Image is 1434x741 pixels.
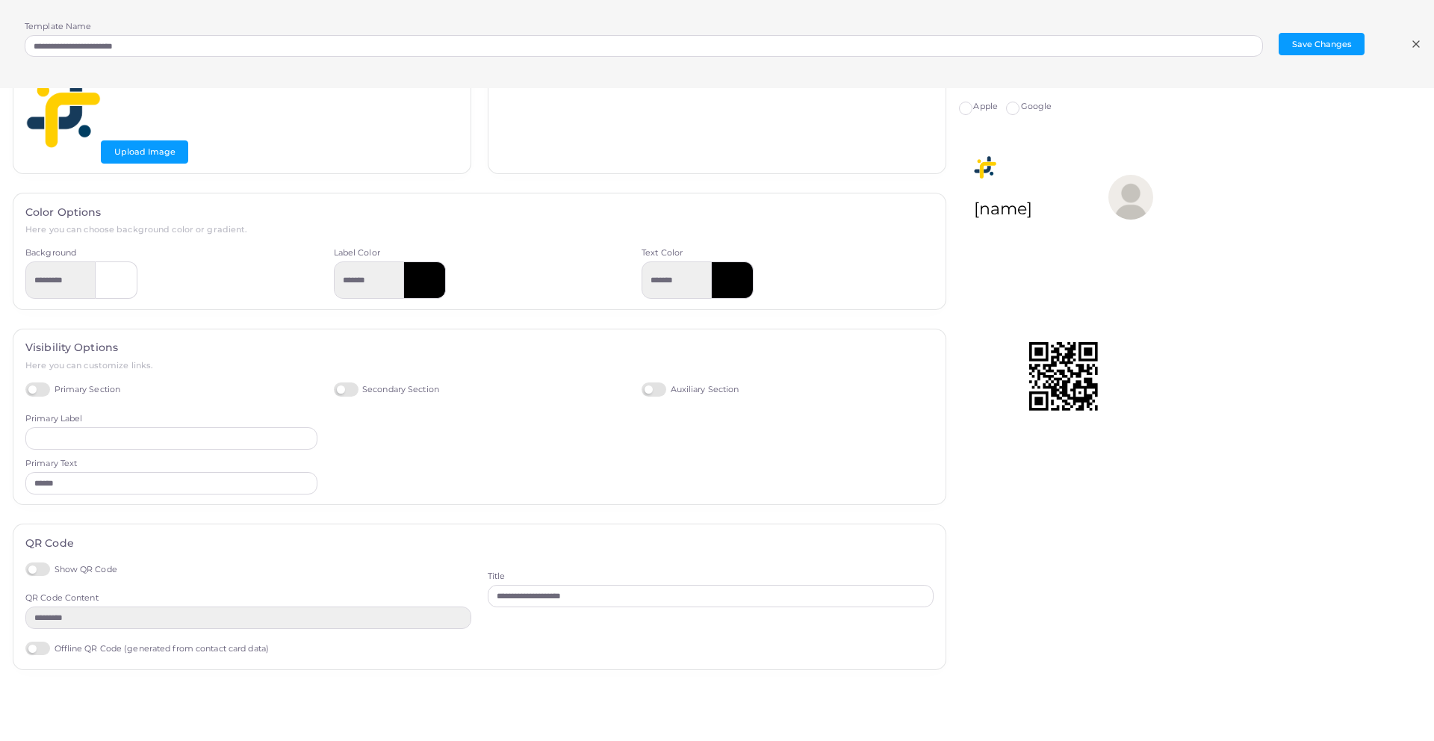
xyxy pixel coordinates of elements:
[642,382,739,397] label: Auxiliary Section
[642,247,683,259] label: Text Color
[334,247,380,259] label: Label Color
[25,341,934,354] h4: Visibility Options
[25,562,117,577] label: Show QR Code
[25,382,120,397] label: Primary Section
[1021,101,1052,111] span: Google
[1108,175,1153,220] img: user.png
[973,101,998,111] span: Apple
[25,206,934,219] h4: Color Options
[25,592,99,604] label: QR Code Content
[974,199,1033,219] span: [name]
[101,140,188,163] button: Upload Image
[25,247,76,259] label: Background
[25,537,934,550] h4: QR Code
[1026,339,1101,414] img: QR Code
[334,382,439,397] label: Secondary Section
[25,458,77,470] label: Primary Text
[25,642,269,656] label: Offline QR Code (generated from contact card data)
[1279,33,1365,55] button: Save Changes
[25,225,934,235] h6: Here you can choose background color or gradient.
[25,21,91,33] label: Template Name
[974,156,996,179] img: Logo
[25,361,934,370] h6: Here you can customize links.
[488,571,506,583] label: Title
[25,413,82,425] label: Primary Label
[25,73,101,148] img: Logo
